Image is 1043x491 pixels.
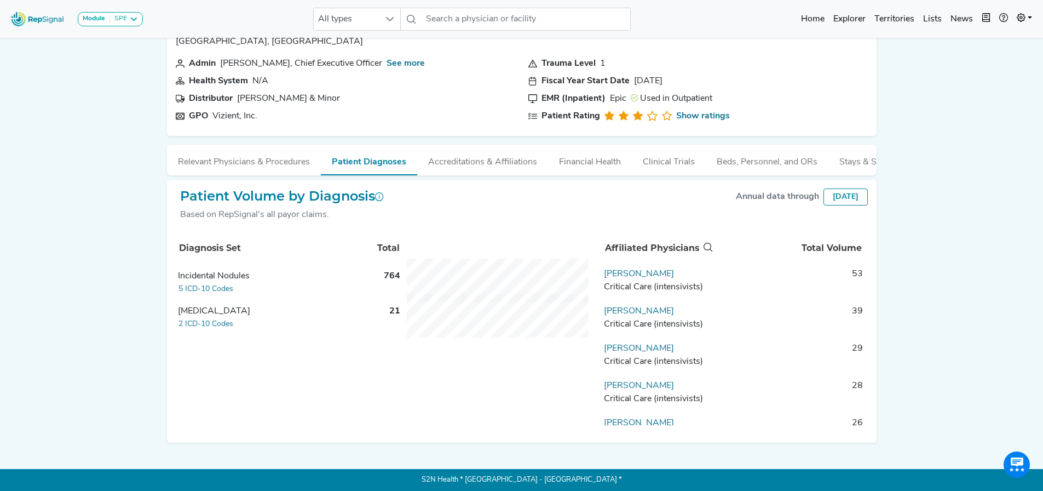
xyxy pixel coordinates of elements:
th: Total Volume [715,230,867,266]
span: All types [314,8,379,30]
strong: Module [83,15,105,22]
div: Critical Care (intensivists) [604,355,710,368]
button: 5 ICD-10 Codes [178,283,234,295]
span: 21 [389,307,400,316]
p: [GEOGRAPHIC_DATA], [GEOGRAPHIC_DATA] [176,35,363,48]
div: EMR (Inpatient) [541,92,606,105]
a: Home [797,8,829,30]
div: [DATE] [823,189,868,205]
button: Beds, Personnel, and ORs [706,145,828,174]
a: [PERSON_NAME] [604,307,674,316]
div: Patient Rating [541,110,600,123]
div: Critical Care (intensivists) [604,281,710,294]
button: Financial Health [548,145,632,174]
th: Total [364,230,402,266]
a: [PERSON_NAME] [604,381,674,390]
div: Health System [189,75,248,88]
button: Clinical Trials [632,145,706,174]
div: Critical Care (intensivists) [604,392,710,406]
a: Territories [870,8,919,30]
div: 1 [600,57,606,70]
div: Donna Lynne, Chief Executive Officer [220,57,382,70]
div: SPE [110,15,127,24]
div: [DATE] [634,75,662,88]
button: Patient Diagnoses [321,145,417,175]
div: Pneumothorax [178,305,362,318]
td: 29 [714,342,868,375]
p: S2N Health * [GEOGRAPHIC_DATA] - [GEOGRAPHIC_DATA] * [167,469,877,491]
button: Stays & Services [828,145,915,174]
div: Admin [189,57,216,70]
div: [PERSON_NAME], Chief Executive Officer [220,57,382,70]
th: Diagnosis Set [176,230,364,266]
div: Vizient, Inc. [212,110,257,123]
a: [PERSON_NAME] [604,344,674,353]
h2: Patient Volume by Diagnosis [180,189,384,204]
button: ModuleSPE [78,12,143,26]
a: See more [387,59,425,68]
div: Distributor [189,92,233,105]
td: 26 [714,416,868,449]
div: Used in Outpatient [631,92,712,105]
td: 39 [714,305,868,338]
th: Affiliated Physicians [600,230,715,266]
div: Fiscal Year Start Date [541,75,630,88]
span: 764 [384,272,400,281]
div: Owens & Minor [237,92,340,105]
input: Search a physician or facility [422,8,631,31]
div: N/A [252,75,268,88]
div: Epic [610,92,626,105]
td: 53 [714,267,868,300]
td: 28 [714,379,868,412]
a: [PERSON_NAME] [604,270,674,278]
button: 2 ICD-10 Codes [178,318,234,330]
div: GPO [189,110,208,123]
div: Annual data through [736,190,819,203]
div: Trauma Level [541,57,596,70]
button: Intel Book [977,8,995,30]
button: Relevant Physicians & Procedures [167,145,321,174]
a: News [946,8,977,30]
div: Based on RepSignal's all payor claims. [180,208,384,221]
a: Lists [919,8,946,30]
div: Critical Care (intensivists) [604,318,710,331]
a: [PERSON_NAME] [604,419,674,427]
div: Incidental Nodules [178,270,362,283]
a: Show ratings [676,110,730,123]
button: Accreditations & Affiliations [417,145,548,174]
a: Explorer [829,8,870,30]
